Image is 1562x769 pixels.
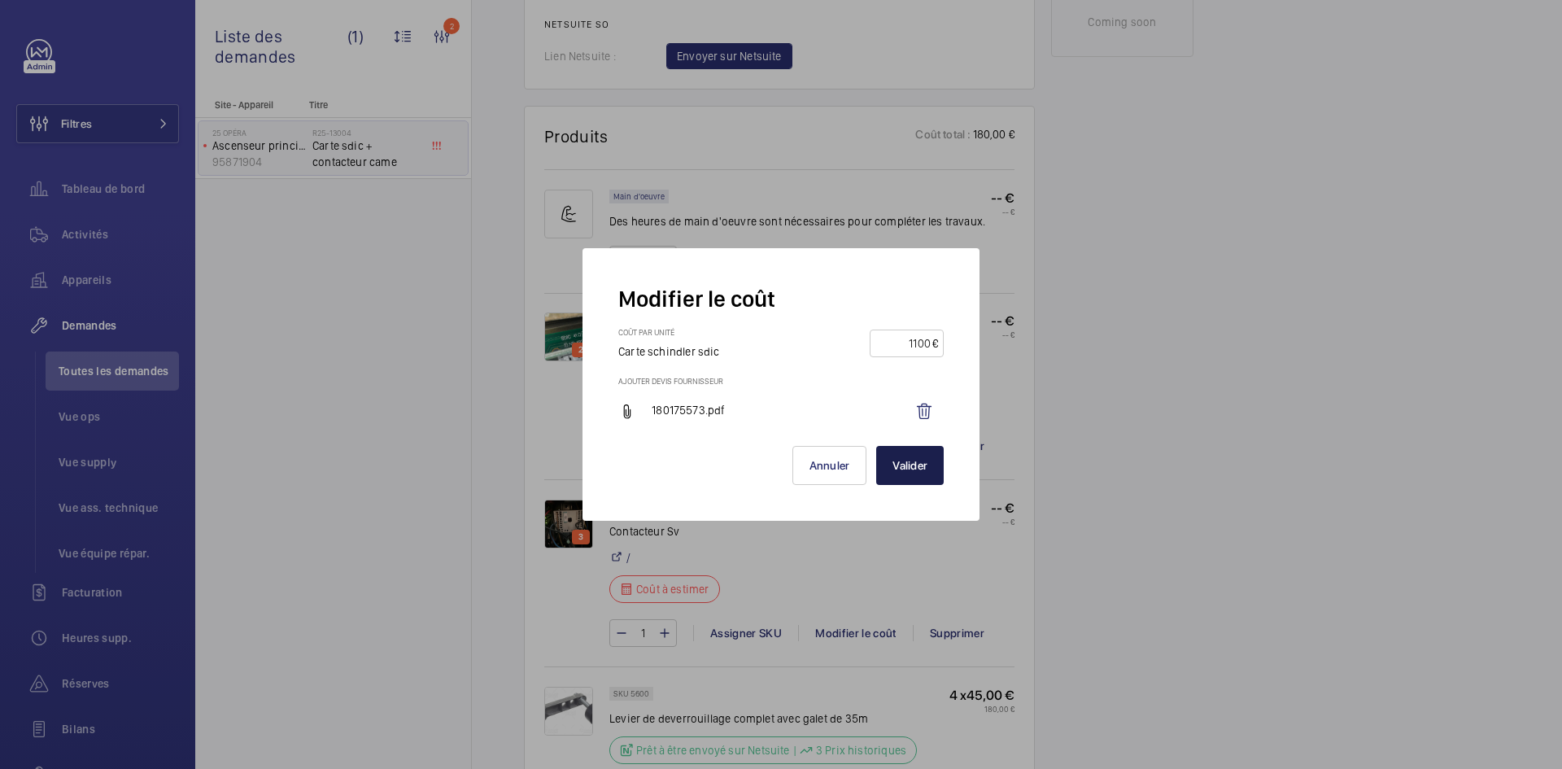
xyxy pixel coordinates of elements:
[618,327,736,343] h3: Coût par unité
[618,345,720,358] span: Carte schindler sdic
[932,335,938,352] div: €
[618,376,944,386] h3: Ajouter devis fournisseur
[875,330,932,356] input: --
[792,446,867,485] button: Annuler
[876,446,944,485] button: Valider
[652,402,905,422] p: 180175573.pdf
[618,284,944,314] h2: Modifier le coût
